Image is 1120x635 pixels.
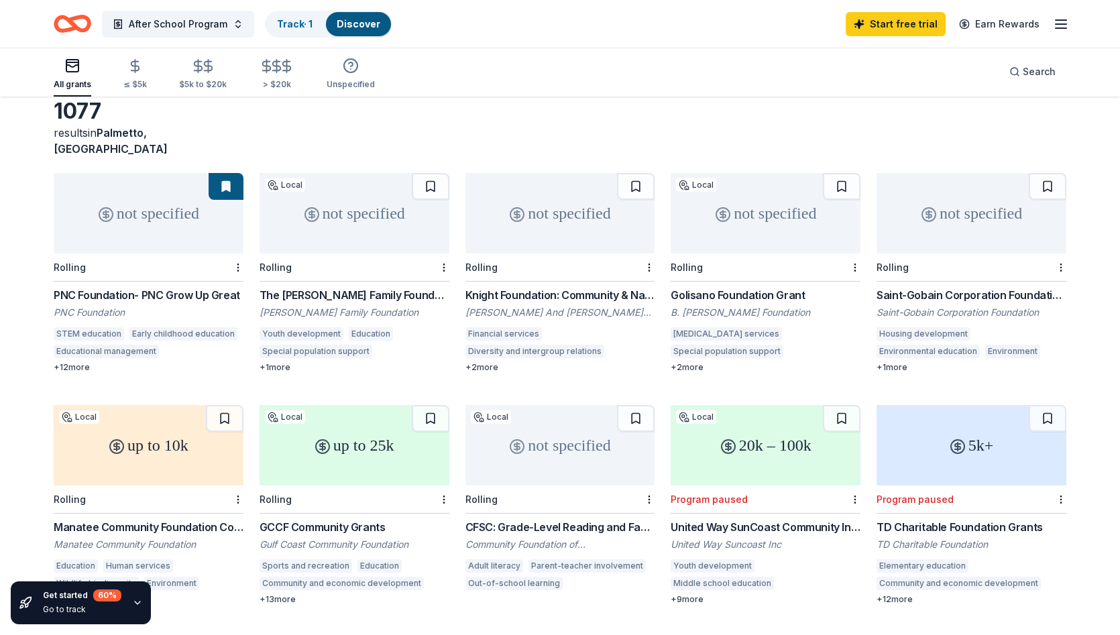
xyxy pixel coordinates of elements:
[260,538,449,551] div: Gulf Coast Community Foundation
[671,594,860,605] div: + 9 more
[260,287,449,303] div: The [PERSON_NAME] Family Foundation Grant
[985,345,1040,358] div: Environment
[676,410,716,424] div: Local
[265,410,305,424] div: Local
[129,16,227,32] span: After School Program
[877,519,1066,535] div: TD Charitable Foundation Grants
[260,362,449,373] div: + 1 more
[357,559,402,573] div: Education
[54,173,243,253] div: not specified
[260,173,449,253] div: not specified
[471,410,511,424] div: Local
[877,345,980,358] div: Environmental education
[54,327,124,341] div: STEM education
[671,538,860,551] div: United Way Suncoast Inc
[102,11,254,38] button: After School Program
[465,559,523,573] div: Adult literacy
[54,126,168,156] span: Palmetto, [GEOGRAPHIC_DATA]
[671,559,754,573] div: Youth development
[465,262,498,273] div: Rolling
[54,405,243,485] div: up to 10k
[277,18,313,30] a: Track· 1
[54,8,91,40] a: Home
[877,559,968,573] div: Elementary education
[465,306,655,319] div: [PERSON_NAME] And [PERSON_NAME] Foundation Inc
[465,173,655,253] div: not specified
[54,494,86,505] div: Rolling
[54,98,243,125] div: 1077
[327,79,375,90] div: Unspecified
[54,262,86,273] div: Rolling
[54,52,91,97] button: All grants
[465,494,498,505] div: Rolling
[877,594,1066,605] div: + 12 more
[259,79,294,90] div: > $20k
[877,405,1066,485] div: 5k+
[260,262,292,273] div: Rolling
[846,12,946,36] a: Start free trial
[877,173,1066,373] a: not specifiedRollingSaint-Gobain Corporation Foundation Direct GrantsSaint-Gobain Corporation Fou...
[676,178,716,192] div: Local
[671,306,860,319] div: B. [PERSON_NAME] Foundation
[671,287,860,303] div: Golisano Foundation Grant
[465,538,655,551] div: Community Foundation of [GEOGRAPHIC_DATA]
[671,173,860,373] a: not specifiedLocalRollingGolisano Foundation GrantB. [PERSON_NAME] Foundation[MEDICAL_DATA] servi...
[877,262,909,273] div: Rolling
[123,53,147,97] button: ≤ $5k
[671,362,860,373] div: + 2 more
[465,362,655,373] div: + 2 more
[260,577,424,590] div: Community and economic development
[671,327,782,341] div: [MEDICAL_DATA] services
[671,173,860,253] div: not specified
[465,405,655,594] a: not specifiedLocalRollingCFSC: Grade-Level Reading and Family Success GrantsCommunity Foundation ...
[337,18,380,30] a: Discover
[465,173,655,373] a: not specifiedRollingKnight Foundation: Community & National Initiatives[PERSON_NAME] And [PERSON_...
[43,589,121,601] div: Get started
[260,559,352,573] div: Sports and recreation
[54,405,243,605] a: up to 10kLocalRollingManatee Community Foundation Competitive GrantsManatee Community FoundationE...
[260,405,449,605] a: up to 25kLocalRollingGCCF Community GrantsGulf Coast Community FoundationSports and recreationEdu...
[877,287,1066,303] div: Saint-Gobain Corporation Foundation Direct Grants
[1023,64,1056,80] span: Search
[260,594,449,605] div: + 13 more
[54,79,91,90] div: All grants
[129,327,237,341] div: Early childhood education
[93,589,121,601] div: 60 %
[54,559,98,573] div: Education
[265,11,392,38] button: Track· 1Discover
[54,345,159,358] div: Educational management
[877,327,970,341] div: Housing development
[54,125,243,157] div: results
[671,345,783,358] div: Special population support
[179,53,227,97] button: $5k to $20k
[877,306,1066,319] div: Saint-Gobain Corporation Foundation
[465,345,604,358] div: Diversity and intergroup relations
[877,494,954,505] div: Program paused
[671,405,860,605] a: 20k – 100kLocalProgram pausedUnited Way SunCoast Community InvestmentsUnited Way Suncoast IncYout...
[671,262,703,273] div: Rolling
[877,362,1066,373] div: + 1 more
[465,405,655,485] div: not specified
[877,405,1066,605] a: 5k+Program pausedTD Charitable Foundation GrantsTD Charitable FoundationElementary educationCommu...
[951,12,1048,36] a: Earn Rewards
[528,559,646,573] div: Parent-teacher involvement
[877,173,1066,253] div: not specified
[164,345,234,358] div: Human services
[260,519,449,535] div: GCCF Community Grants
[259,53,294,97] button: > $20k
[260,173,449,373] a: not specifiedLocalRollingThe [PERSON_NAME] Family Foundation Grant[PERSON_NAME] Family Foundation...
[54,173,243,373] a: not specifiedRollingPNC Foundation- PNC Grow Up GreatPNC FoundationSTEM educationEarly childhood ...
[179,79,227,90] div: $5k to $20k
[43,604,121,615] div: Go to track
[349,327,393,341] div: Education
[54,306,243,319] div: PNC Foundation
[54,126,168,156] span: in
[877,577,1041,590] div: Community and economic development
[260,327,343,341] div: Youth development
[260,405,449,485] div: up to 25k
[260,306,449,319] div: [PERSON_NAME] Family Foundation
[671,405,860,485] div: 20k – 100k
[465,577,563,590] div: Out-of-school learning
[671,577,774,590] div: Middle school education
[54,538,243,551] div: Manatee Community Foundation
